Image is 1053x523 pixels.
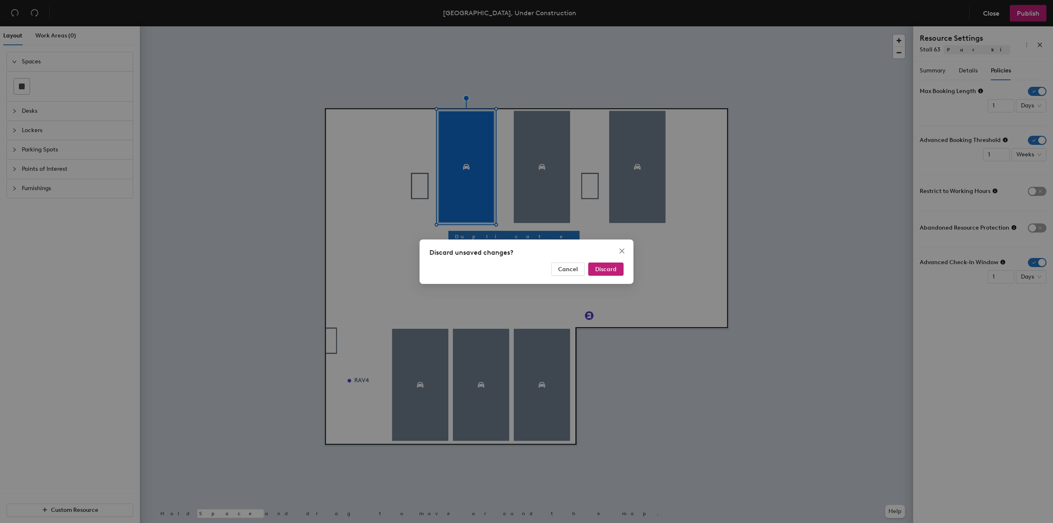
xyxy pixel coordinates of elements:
span: Close [615,248,629,254]
button: Cancel [551,263,585,276]
button: Discard [588,263,624,276]
div: Discard unsaved changes? [429,248,624,258]
span: close [619,248,625,254]
span: Cancel [558,265,578,272]
span: Discard [595,265,617,272]
button: Close [615,244,629,258]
